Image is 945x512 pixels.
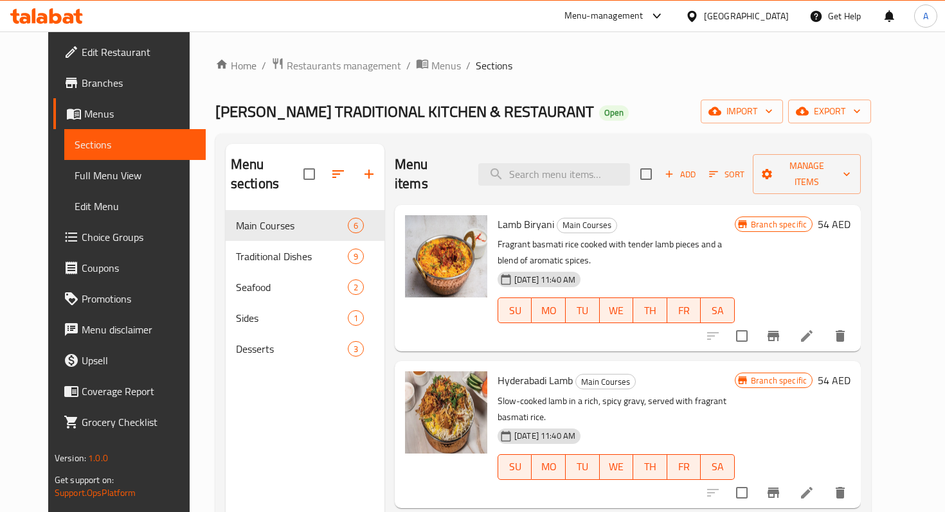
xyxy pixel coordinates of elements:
a: Menus [53,98,206,129]
button: TU [566,454,600,480]
span: [DATE] 11:40 AM [509,430,580,442]
span: Sort [709,167,744,182]
span: SA [706,301,730,320]
div: items [348,341,364,357]
li: / [466,58,471,73]
button: SU [498,297,532,323]
span: Sections [476,58,512,73]
button: delete [825,477,856,508]
p: Slow-cooked lamb in a rich, spicy gravy, served with fragrant basmati rice. [498,393,735,425]
span: Get support on: [55,472,114,488]
a: Edit Restaurant [53,37,206,67]
span: Sections [75,137,195,152]
span: Sort items [701,164,753,184]
span: TH [638,457,662,476]
span: Branch specific [746,218,812,231]
span: Full Menu View [75,168,195,183]
span: Upsell [82,353,195,368]
div: Sides1 [226,303,384,333]
a: Branches [53,67,206,98]
a: Edit menu item [799,328,815,344]
button: delete [825,321,856,351]
button: Branch-specific-item [758,477,789,508]
span: Select section [633,161,660,188]
p: Fragrant basmati rice cooked with tender lamb pieces and a blend of aromatic spices. [498,236,735,269]
input: search [478,163,630,186]
nav: breadcrumb [215,57,871,74]
button: WE [600,297,634,323]
button: Branch-specific-item [758,321,789,351]
span: MO [537,301,561,320]
button: TH [633,297,667,323]
a: Home [215,58,256,73]
div: Open [599,105,629,121]
span: SU [503,457,526,476]
div: Traditional Dishes9 [226,241,384,272]
a: Coverage Report [53,376,206,407]
span: Version: [55,450,86,466]
span: Restaurants management [287,58,401,73]
span: export [798,103,861,119]
button: FR [667,454,701,480]
button: TH [633,454,667,480]
a: Full Menu View [64,160,206,191]
a: Promotions [53,283,206,314]
span: Menus [84,106,195,121]
span: WE [605,457,629,476]
span: Coupons [82,260,195,276]
a: Edit menu item [799,485,815,500]
button: SA [701,454,735,480]
span: Main Courses [557,218,616,233]
button: SA [701,297,735,323]
span: 6 [348,220,363,232]
div: Menu-management [564,8,643,24]
span: Coverage Report [82,384,195,399]
nav: Menu sections [226,205,384,369]
span: Hyderabadi Lamb [498,371,573,390]
h2: Menu items [395,155,463,193]
span: Grocery Checklist [82,414,195,430]
span: 1.0.0 [88,450,108,466]
span: 9 [348,251,363,263]
div: Seafood2 [226,272,384,303]
button: MO [532,454,566,480]
img: Hyderabadi Lamb [405,371,487,454]
button: Add section [354,159,384,190]
a: Choice Groups [53,222,206,252]
button: SU [498,454,532,480]
h6: 54 AED [818,215,851,233]
button: Manage items [753,154,861,194]
span: Select to update [728,322,755,349]
span: TU [571,301,595,320]
span: Add item [660,164,701,184]
div: items [348,279,364,295]
span: Menus [431,58,461,73]
span: Manage items [763,158,851,190]
a: Menu disclaimer [53,314,206,345]
img: Lamb Biryani [405,215,487,297]
span: Open [599,107,629,118]
span: FR [672,457,696,476]
li: / [262,58,266,73]
span: Traditional Dishes [236,249,348,264]
a: Menus [416,57,461,74]
span: Desserts [236,341,348,357]
div: items [348,310,364,326]
span: [DATE] 11:40 AM [509,274,580,286]
a: Coupons [53,252,206,283]
span: WE [605,301,629,320]
span: Choice Groups [82,229,195,245]
a: Sections [64,129,206,160]
span: Sides [236,310,348,326]
span: Seafood [236,279,348,295]
span: 3 [348,343,363,355]
button: import [701,100,783,123]
a: Upsell [53,345,206,376]
span: TH [638,301,662,320]
span: Main Courses [576,375,635,389]
span: Edit Restaurant [82,44,195,60]
span: 2 [348,281,363,294]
